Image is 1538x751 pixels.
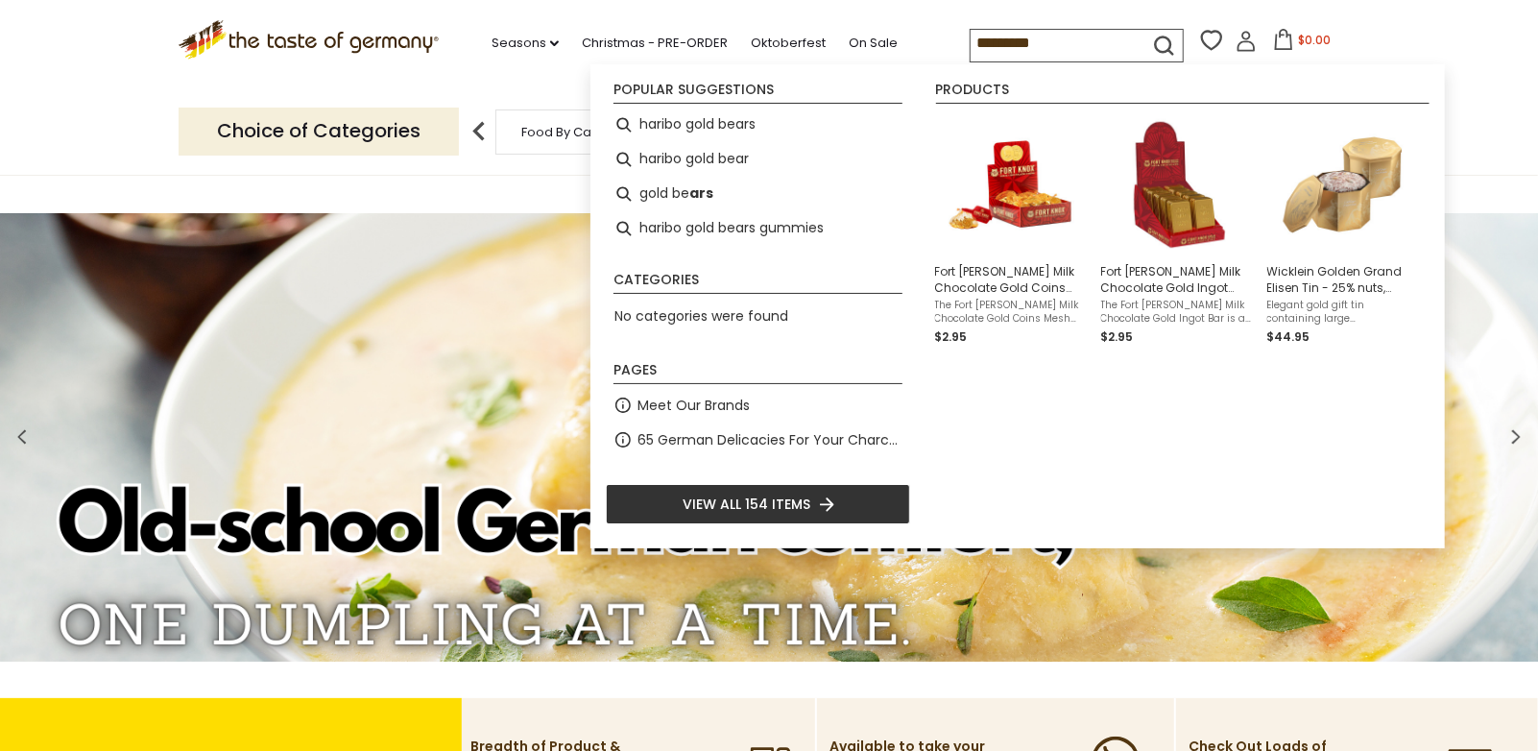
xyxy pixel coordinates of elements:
[935,115,1086,347] a: Fort Knox Milk Chocolate Gold Coins Mesh BagFort [PERSON_NAME] Milk Chocolate Gold Coins Mesh Bag...
[1267,299,1418,326] span: Elegant gold gift tin containing large [PERSON_NAME]. The perfect gift for family or friends.
[614,306,788,326] span: No categories were found
[1107,115,1246,254] img: Fort Knox Milk Chocolate Gold Ingot Bar
[606,484,910,524] li: View all 154 items
[935,263,1086,296] span: Fort [PERSON_NAME] Milk Chocolate Gold Coins Mesh Bag, 1.5oz
[613,83,902,104] li: Popular suggestions
[751,33,826,54] a: Oktoberfest
[1267,263,1418,296] span: Wicklein Golden Grand Elisen Tin - 25% nuts, 17.65oz
[1261,29,1342,58] button: $0.00
[1267,115,1418,347] a: Wicklein Golden Grand Elisen TinWicklein Golden Grand Elisen Tin - 25% nuts, 17.65ozElegant gold ...
[683,494,810,515] span: View all 154 items
[941,115,1080,254] img: Fort Knox Milk Chocolate Gold Coins Mesh Bag
[637,429,902,451] a: 65 German Delicacies For Your Charcuterie Board
[606,388,910,423] li: Meet Our Brands
[582,33,728,54] a: Christmas - PRE-ORDER
[1267,328,1310,345] span: $44.95
[1101,299,1252,326] span: The Fort [PERSON_NAME] Milk Chocolate Gold Ingot Bar is a festive and delicious treat perfect for...
[606,177,910,211] li: gold bears
[522,125,634,139] a: Food By Category
[606,211,910,246] li: haribo gold bears gummies
[1298,32,1331,48] span: $0.00
[689,182,713,205] b: ars
[613,273,902,294] li: Categories
[1093,108,1260,354] li: Fort Knox Milk Chocolate Gold Ingot Bars, 1oz
[637,395,750,417] a: Meet Our Brands
[606,108,910,142] li: haribo gold bears
[613,363,902,384] li: Pages
[936,83,1430,104] li: Products
[590,64,1445,548] div: Instant Search Results
[1101,328,1134,345] span: $2.95
[492,33,559,54] a: Seasons
[460,112,498,151] img: previous arrow
[927,108,1093,354] li: Fort Knox Milk Chocolate Gold Coins Mesh Bag, 1.5oz
[849,33,898,54] a: On Sale
[606,423,910,457] li: 65 German Delicacies For Your Charcuterie Board
[179,108,459,155] p: Choice of Categories
[1273,115,1412,254] img: Wicklein Golden Grand Elisen Tin
[1260,108,1426,354] li: Wicklein Golden Grand Elisen Tin - 25% nuts, 17.65oz
[1101,115,1252,347] a: Fort Knox Milk Chocolate Gold Ingot BarFort [PERSON_NAME] Milk Chocolate Gold Ingot Bars, 1ozThe ...
[1101,263,1252,296] span: Fort [PERSON_NAME] Milk Chocolate Gold Ingot Bars, 1oz
[935,299,1086,326] span: The Fort [PERSON_NAME] Milk Chocolate Gold Coins Mesh Bag is a festive and delicious treat perfec...
[606,142,910,177] li: haribo gold bear
[935,328,968,345] span: $2.95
